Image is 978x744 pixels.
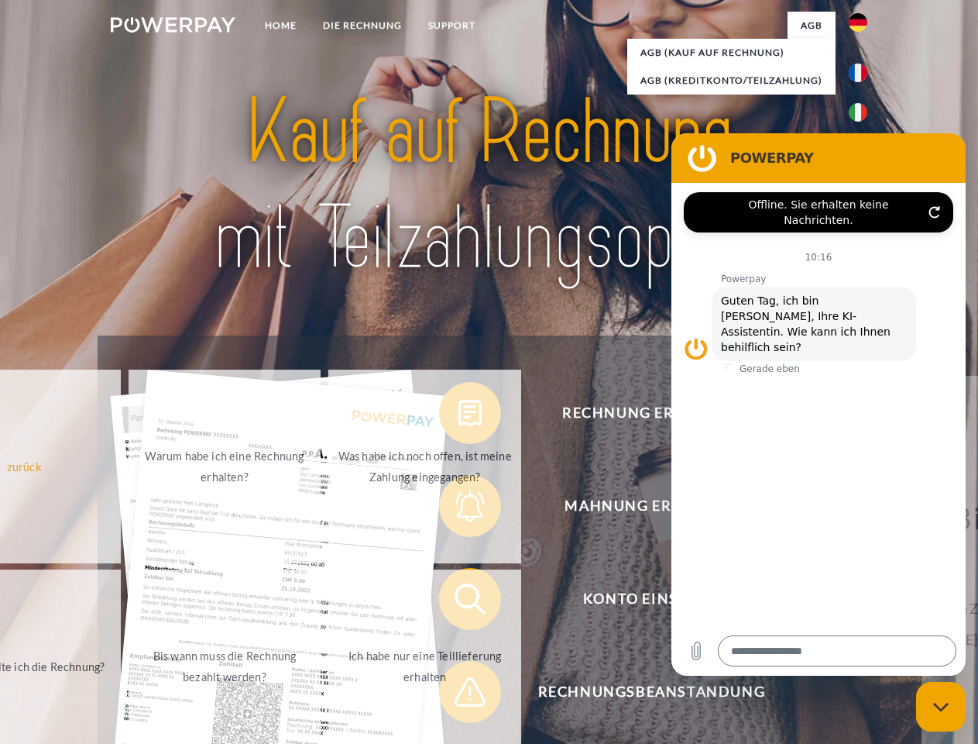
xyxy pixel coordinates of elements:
div: Ich habe nur eine Teillieferung erhalten [338,646,512,687]
a: AGB (Kreditkonto/Teilzahlung) [627,67,836,95]
button: Konto einsehen [439,568,842,630]
a: Was habe ich noch offen, ist meine Zahlung eingegangen? [328,370,521,563]
a: agb [788,12,836,40]
img: logo-powerpay-white.svg [111,17,235,33]
button: Rechnungsbeanstandung [439,661,842,723]
div: Bis wann muss die Rechnung bezahlt werden? [138,646,312,687]
img: fr [849,64,867,82]
img: it [849,103,867,122]
span: Konto einsehen [462,568,841,630]
a: AGB (Kauf auf Rechnung) [627,39,836,67]
img: de [849,13,867,32]
a: DIE RECHNUNG [310,12,415,40]
iframe: Messaging-Fenster [671,133,966,676]
div: Warum habe ich eine Rechnung erhalten? [138,446,312,487]
span: Rechnungsbeanstandung [462,661,841,723]
a: SUPPORT [415,12,489,40]
iframe: Schaltfläche zum Öffnen des Messaging-Fensters; Konversation läuft [916,682,966,732]
img: title-powerpay_de.svg [148,74,830,297]
a: Home [252,12,310,40]
div: Was habe ich noch offen, ist meine Zahlung eingegangen? [338,446,512,487]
